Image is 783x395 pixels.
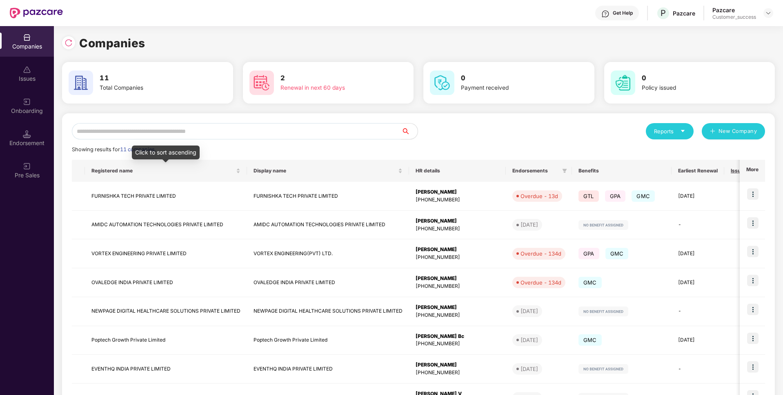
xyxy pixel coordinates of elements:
span: Registered name [91,168,234,174]
div: 0 [731,307,753,315]
td: - [672,297,724,326]
img: icon [747,361,759,373]
div: Renewal in next 60 days [280,84,383,93]
span: GMC [578,277,602,288]
td: VORTEX ENGINEERING PRIVATE LIMITED [85,239,247,268]
div: [PERSON_NAME] [416,361,499,369]
td: OVALEDGE INDIA PRIVATE LIMITED [247,268,409,297]
h3: 0 [642,73,745,84]
h3: 0 [461,73,564,84]
div: Pazcare [712,6,756,14]
div: Overdue - 13d [521,192,558,200]
div: [PHONE_NUMBER] [416,282,499,290]
div: Get Help [613,10,633,16]
span: search [401,128,418,135]
div: 0 [731,250,753,258]
img: icon [747,188,759,200]
div: [DATE] [521,365,538,373]
img: svg+xml;base64,PHN2ZyBpZD0iUmVsb2FkLTMyeDMyIiB4bWxucz0iaHR0cDovL3d3dy53My5vcmcvMjAwMC9zdmciIHdpZH... [65,39,73,47]
img: icon [747,333,759,344]
div: [PERSON_NAME] [416,304,499,311]
th: HR details [409,160,506,182]
h3: 2 [280,73,383,84]
td: NEWPAGE DIGITAL HEALTHCARE SOLUTIONS PRIVATE LIMITED [85,297,247,326]
img: svg+xml;base64,PHN2ZyBpZD0iSGVscC0zMngzMiIgeG1sbnM9Imh0dHA6Ly93d3cudzMub3JnLzIwMDAvc3ZnIiB3aWR0aD... [601,10,609,18]
span: New Company [718,127,757,135]
img: svg+xml;base64,PHN2ZyB3aWR0aD0iMjAiIGhlaWdodD0iMjAiIHZpZXdCb3g9IjAgMCAyMCAyMCIgZmlsbD0ibm9uZSIgeG... [23,162,31,170]
td: EVENTHQ INDIA PRIVATE LIMITED [247,355,409,384]
button: search [401,123,418,139]
div: [DATE] [521,336,538,344]
span: Showing results for [72,146,156,152]
td: [DATE] [672,239,724,268]
span: GMC [605,248,629,259]
img: svg+xml;base64,PHN2ZyBpZD0iQ29tcGFuaWVzIiB4bWxucz0iaHR0cDovL3d3dy53My5vcmcvMjAwMC9zdmciIHdpZHRoPS... [23,33,31,42]
td: AMIDC AUTOMATION TECHNOLOGIES PRIVATE LIMITED [247,211,409,240]
td: AMIDC AUTOMATION TECHNOLOGIES PRIVATE LIMITED [85,211,247,240]
td: VORTEX ENGINEERING(PVT) LTD. [247,239,409,268]
img: New Pazcare Logo [10,8,63,18]
span: GTL [578,190,599,202]
td: [DATE] [672,268,724,297]
div: 0 [731,365,753,373]
td: [DATE] [672,326,724,355]
div: [PHONE_NUMBER] [416,311,499,319]
img: icon [747,304,759,315]
div: Payment received [461,84,564,93]
th: More [740,160,765,182]
td: OVALEDGE INDIA PRIVATE LIMITED [85,268,247,297]
div: [PERSON_NAME] [416,246,499,254]
div: Policy issued [642,84,745,93]
button: plusNew Company [702,123,765,139]
td: Poptech Growth Private Limited [247,326,409,355]
span: GPA [578,248,599,259]
div: 0 [731,279,753,287]
div: [DATE] [521,221,538,229]
div: Total Companies [100,84,202,93]
div: [PERSON_NAME] [416,188,499,196]
div: Customer_success [712,14,756,20]
td: - [672,211,724,240]
td: FURNISHKA TECH PRIVATE LIMITED [247,182,409,211]
span: P [661,8,666,18]
div: [DATE] [521,307,538,315]
div: [PHONE_NUMBER] [416,254,499,261]
th: Display name [247,160,409,182]
span: Issues [731,168,747,174]
td: EVENTHQ INDIA PRIVATE LIMITED [85,355,247,384]
img: svg+xml;base64,PHN2ZyB3aWR0aD0iMjAiIGhlaWdodD0iMjAiIHZpZXdCb3g9IjAgMCAyMCAyMCIgZmlsbD0ibm9uZSIgeG... [23,98,31,106]
div: [PHONE_NUMBER] [416,340,499,348]
span: Display name [254,168,396,174]
img: svg+xml;base64,PHN2ZyB3aWR0aD0iMTQuNSIgaGVpZ2h0PSIxNC41IiB2aWV3Qm94PSIwIDAgMTYgMTYiIGZpbGw9Im5vbm... [23,130,31,138]
th: Benefits [572,160,672,182]
h1: Companies [79,34,145,52]
div: Overdue - 134d [521,249,561,258]
div: [PERSON_NAME] Bc [416,333,499,340]
span: caret-down [680,128,685,134]
img: svg+xml;base64,PHN2ZyB4bWxucz0iaHR0cDovL3d3dy53My5vcmcvMjAwMC9zdmciIHdpZHRoPSIxMjIiIGhlaWdodD0iMj... [578,220,628,230]
span: GPA [605,190,626,202]
th: Registered name [85,160,247,182]
td: NEWPAGE DIGITAL HEALTHCARE SOLUTIONS PRIVATE LIMITED [247,297,409,326]
span: plus [710,128,715,135]
th: Earliest Renewal [672,160,724,182]
th: Issues [724,160,759,182]
img: icon [747,217,759,229]
span: Endorsements [512,168,559,174]
div: [PERSON_NAME] [416,275,499,282]
span: filter [561,166,569,176]
div: [PHONE_NUMBER] [416,369,499,377]
div: [PHONE_NUMBER] [416,225,499,233]
div: 0 [731,192,753,200]
div: 0 [731,336,753,344]
div: Overdue - 134d [521,278,561,287]
img: icon [747,275,759,286]
span: 11 companies. [120,146,156,152]
div: Reports [654,127,685,135]
div: [PHONE_NUMBER] [416,196,499,204]
div: 0 [731,221,753,229]
img: svg+xml;base64,PHN2ZyB4bWxucz0iaHR0cDovL3d3dy53My5vcmcvMjAwMC9zdmciIHdpZHRoPSI2MCIgaGVpZ2h0PSI2MC... [69,71,93,95]
img: svg+xml;base64,PHN2ZyBpZD0iRHJvcGRvd24tMzJ4MzIiIHhtbG5zPSJodHRwOi8vd3d3LnczLm9yZy8yMDAwL3N2ZyIgd2... [765,10,772,16]
img: svg+xml;base64,PHN2ZyB4bWxucz0iaHR0cDovL3d3dy53My5vcmcvMjAwMC9zdmciIHdpZHRoPSIxMjIiIGhlaWdodD0iMj... [578,307,628,316]
span: GMC [632,190,655,202]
